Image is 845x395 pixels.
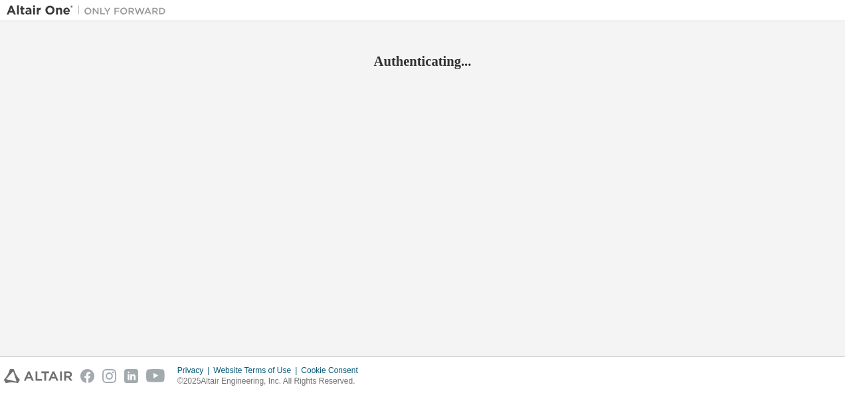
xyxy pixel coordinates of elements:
p: © 2025 Altair Engineering, Inc. All Rights Reserved. [177,376,366,387]
h2: Authenticating... [7,53,838,70]
div: Website Terms of Use [213,365,301,376]
img: youtube.svg [146,369,165,383]
img: instagram.svg [102,369,116,383]
img: linkedin.svg [124,369,138,383]
img: Altair One [7,4,173,17]
div: Cookie Consent [301,365,365,376]
img: altair_logo.svg [4,369,72,383]
img: facebook.svg [80,369,94,383]
div: Privacy [177,365,213,376]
